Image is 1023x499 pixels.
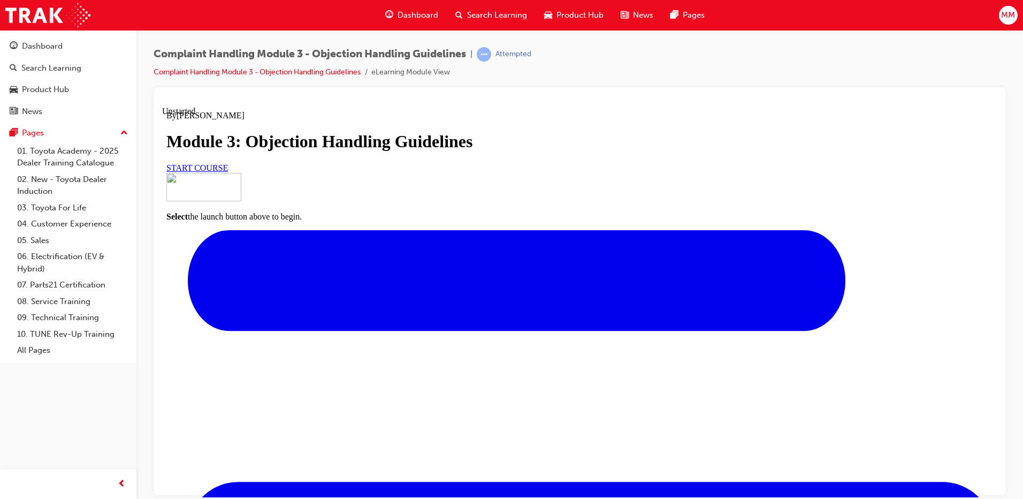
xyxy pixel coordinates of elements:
span: guage-icon [385,9,393,22]
span: learningRecordVerb_ATTEMPT-icon [477,47,491,62]
div: Search Learning [21,62,81,74]
div: News [22,105,42,118]
button: DashboardSearch LearningProduct HubNews [4,34,132,123]
strong: Select [4,105,26,115]
span: [PERSON_NAME] [14,4,82,13]
a: 02. New - Toyota Dealer Induction [13,171,132,200]
button: MM [999,6,1018,25]
a: 04. Customer Experience [13,216,132,232]
img: Trak [5,3,90,27]
a: pages-iconPages [662,4,713,26]
span: up-icon [120,126,128,140]
button: Pages [4,123,132,143]
a: START COURSE [4,57,66,66]
span: | [470,48,472,61]
a: car-iconProduct Hub [536,4,612,26]
a: Dashboard [4,36,132,56]
a: Search Learning [4,58,132,78]
div: Product Hub [22,84,69,96]
span: search-icon [10,64,17,73]
a: 07. Parts21 Certification [13,277,132,293]
a: news-iconNews [612,4,662,26]
a: 05. Sales [13,232,132,249]
span: Product Hub [556,9,604,21]
a: Product Hub [4,80,132,100]
span: MM [1001,9,1015,21]
span: pages-icon [670,9,678,22]
span: news-icon [621,9,629,22]
a: Complaint Handling Module 3 - Objection Handling Guidelines [154,67,361,77]
span: Complaint Handling Module 3 - Objection Handling Guidelines [154,48,466,61]
span: Dashboard [398,9,438,21]
div: Pages [22,127,44,139]
a: 03. Toyota For Life [13,200,132,216]
a: 10. TUNE Rev-Up Training [13,326,132,343]
span: pages-icon [10,128,18,138]
span: news-icon [10,107,18,117]
span: News [633,9,653,21]
a: 01. Toyota Academy - 2025 Dealer Training Catalogue [13,143,132,171]
a: 06. Electrification (EV & Hybrid) [13,248,132,277]
h1: Module 3: Objection Handling Guidelines [4,25,831,45]
span: prev-icon [118,478,126,491]
a: search-iconSearch Learning [447,4,536,26]
li: eLearning Module View [371,66,450,79]
span: car-icon [10,85,18,95]
a: 09. Technical Training [13,309,132,326]
a: 08. Service Training [13,293,132,310]
span: car-icon [544,9,552,22]
div: Attempted [495,49,531,59]
a: All Pages [13,342,132,359]
span: Pages [683,9,705,21]
span: guage-icon [10,42,18,51]
p: the launch button above to begin. [4,105,831,115]
span: Search Learning [467,9,527,21]
a: News [4,102,132,122]
div: Dashboard [22,40,63,52]
a: guage-iconDashboard [377,4,447,26]
span: search-icon [455,9,463,22]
